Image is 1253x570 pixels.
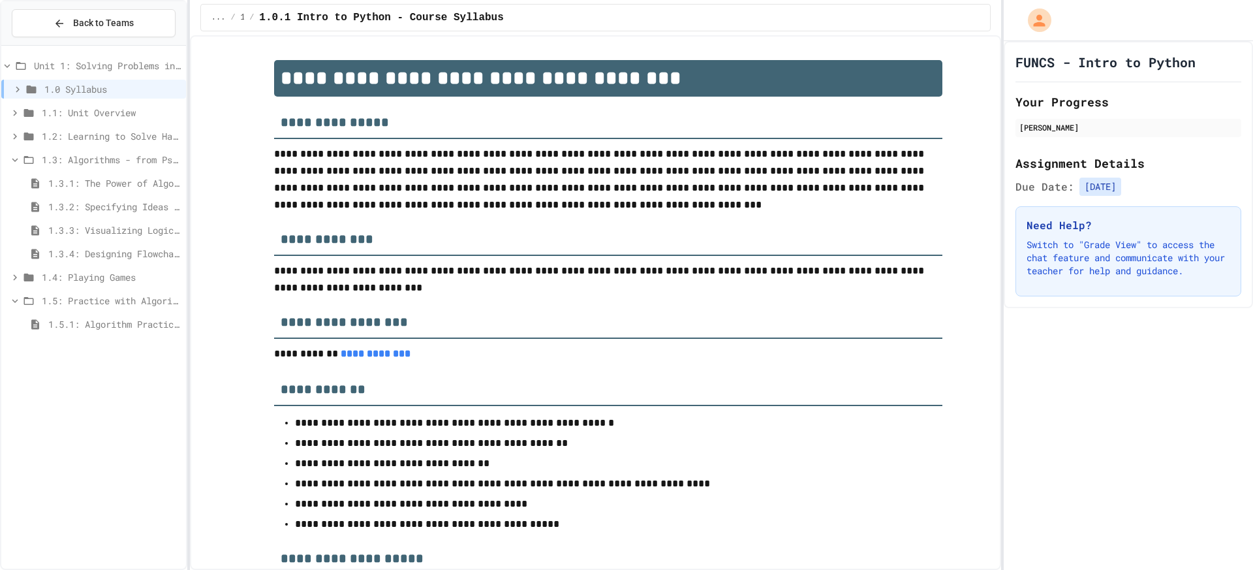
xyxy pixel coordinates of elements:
span: 1.0 Syllabus [241,12,245,23]
span: 1.4: Playing Games [42,270,181,284]
div: [PERSON_NAME] [1019,121,1237,133]
p: Switch to "Grade View" to access the chat feature and communicate with your teacher for help and ... [1027,238,1230,277]
span: 1.5.1: Algorithm Practice Exercises [48,317,181,331]
span: 1.3: Algorithms - from Pseudocode to Flowcharts [42,153,181,166]
span: 1.0 Syllabus [44,82,181,96]
span: 1.3.4: Designing Flowcharts [48,247,181,261]
span: / [249,12,254,23]
div: My Account [1014,5,1055,35]
span: / [230,12,235,23]
h2: Assignment Details [1015,154,1241,172]
span: ... [211,12,226,23]
h3: Need Help? [1027,217,1230,233]
h1: FUNCS - Intro to Python [1015,53,1196,71]
button: Back to Teams [12,9,176,37]
span: Due Date: [1015,179,1074,195]
span: 1.1: Unit Overview [42,106,181,119]
span: 1.3.3: Visualizing Logic with Flowcharts [48,223,181,237]
span: [DATE] [1079,178,1121,196]
span: Back to Teams [73,16,134,30]
span: 1.5: Practice with Algorithms [42,294,181,308]
span: 1.0.1 Intro to Python - Course Syllabus [259,10,503,25]
span: 1.3.1: The Power of Algorithms [48,176,181,190]
span: 1.2: Learning to Solve Hard Problems [42,129,181,143]
span: 1.3.2: Specifying Ideas with Pseudocode [48,200,181,214]
h2: Your Progress [1015,93,1241,111]
span: Unit 1: Solving Problems in Computer Science [34,59,181,72]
